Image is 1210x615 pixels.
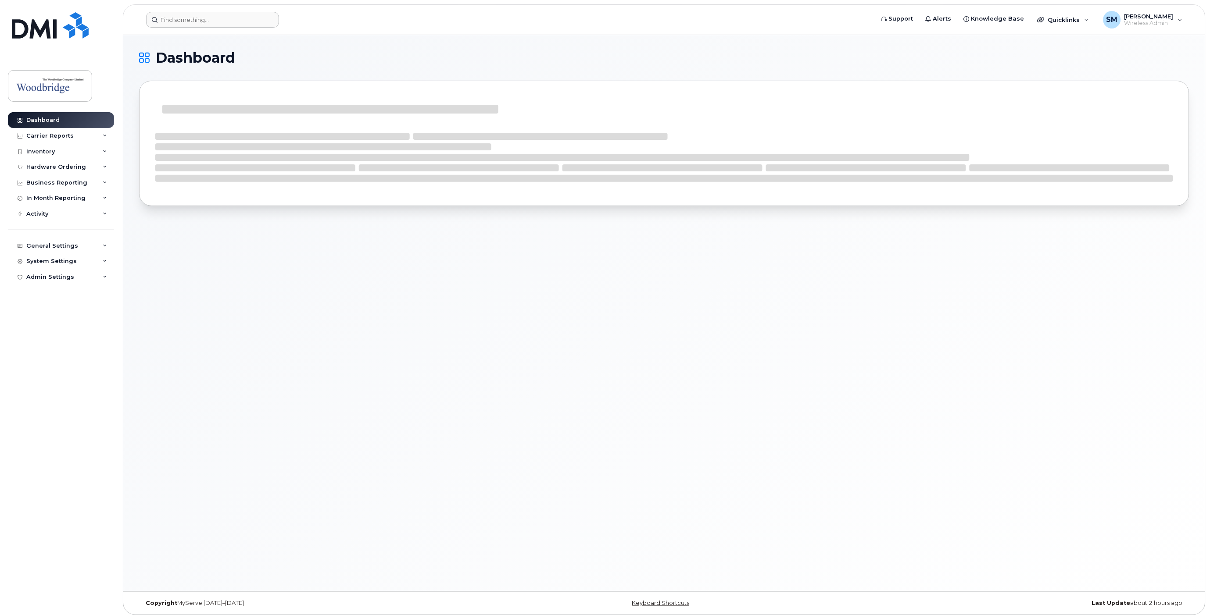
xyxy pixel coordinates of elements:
[839,600,1189,607] div: about 2 hours ago
[156,51,235,64] span: Dashboard
[1092,600,1131,606] strong: Last Update
[632,600,690,606] a: Keyboard Shortcuts
[146,600,177,606] strong: Copyright
[139,600,489,607] div: MyServe [DATE]–[DATE]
